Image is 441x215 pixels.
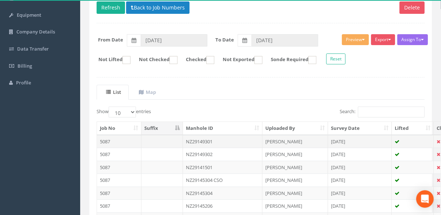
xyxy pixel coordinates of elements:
td: [DATE] [328,148,392,161]
td: [DATE] [328,187,392,200]
select: Showentries [109,107,136,118]
td: 5087 [97,174,141,187]
td: [DATE] [328,161,392,174]
th: Job No: activate to sort column ascending [97,122,141,135]
button: Assign To [397,34,428,45]
button: Preview [342,34,369,45]
th: Lifted: activate to sort column ascending [392,122,434,135]
span: Billing [17,63,32,69]
uib-tab-heading: List [106,89,121,95]
button: Reset [326,53,346,64]
span: Profile [16,79,31,86]
td: [PERSON_NAME] [262,187,328,200]
label: Not Exported [215,56,262,64]
td: 5087 [97,135,141,148]
uib-tab-heading: Map [139,89,156,95]
label: Not Checked [132,56,177,64]
th: Uploaded By: activate to sort column ascending [262,122,328,135]
td: 5087 [97,199,141,212]
input: To Date [251,34,318,47]
label: From Date [98,36,124,43]
td: [DATE] [328,174,392,187]
td: [PERSON_NAME] [262,135,328,148]
label: Not Lifted [91,56,130,64]
td: NZ29141501 [183,161,262,174]
button: Export [371,34,395,45]
td: [PERSON_NAME] [262,199,328,212]
span: Company Details [16,28,55,35]
td: NZ29145304 CSO [183,174,262,187]
input: Search: [358,107,425,118]
td: NZ29149301 [183,135,262,148]
td: 5087 [97,187,141,200]
div: Open Intercom Messenger [416,190,434,208]
td: [PERSON_NAME] [262,161,328,174]
td: NZ29149302 [183,148,262,161]
a: Map [129,85,164,100]
td: 5087 [97,161,141,174]
label: Checked [179,56,214,64]
span: Equipment [17,12,41,18]
td: NZ29145206 [183,199,262,212]
td: [PERSON_NAME] [262,174,328,187]
label: Search: [340,107,425,118]
th: Suffix: activate to sort column descending [141,122,183,135]
label: To Date [216,36,234,43]
span: Data Transfer [17,45,49,52]
th: Survey Date: activate to sort column ascending [328,122,392,135]
th: Manhole ID: activate to sort column ascending [183,122,262,135]
td: NZ29145304 [183,187,262,200]
label: Show entries [97,107,151,118]
td: [PERSON_NAME] [262,148,328,161]
td: 5087 [97,148,141,161]
a: List [97,85,129,100]
input: From Date [141,34,207,47]
td: [DATE] [328,199,392,212]
label: Sonde Required [264,56,316,64]
button: Back to Job Numbers [126,1,190,14]
button: Refresh [97,1,125,14]
td: [DATE] [328,135,392,148]
button: Delete [399,1,425,14]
